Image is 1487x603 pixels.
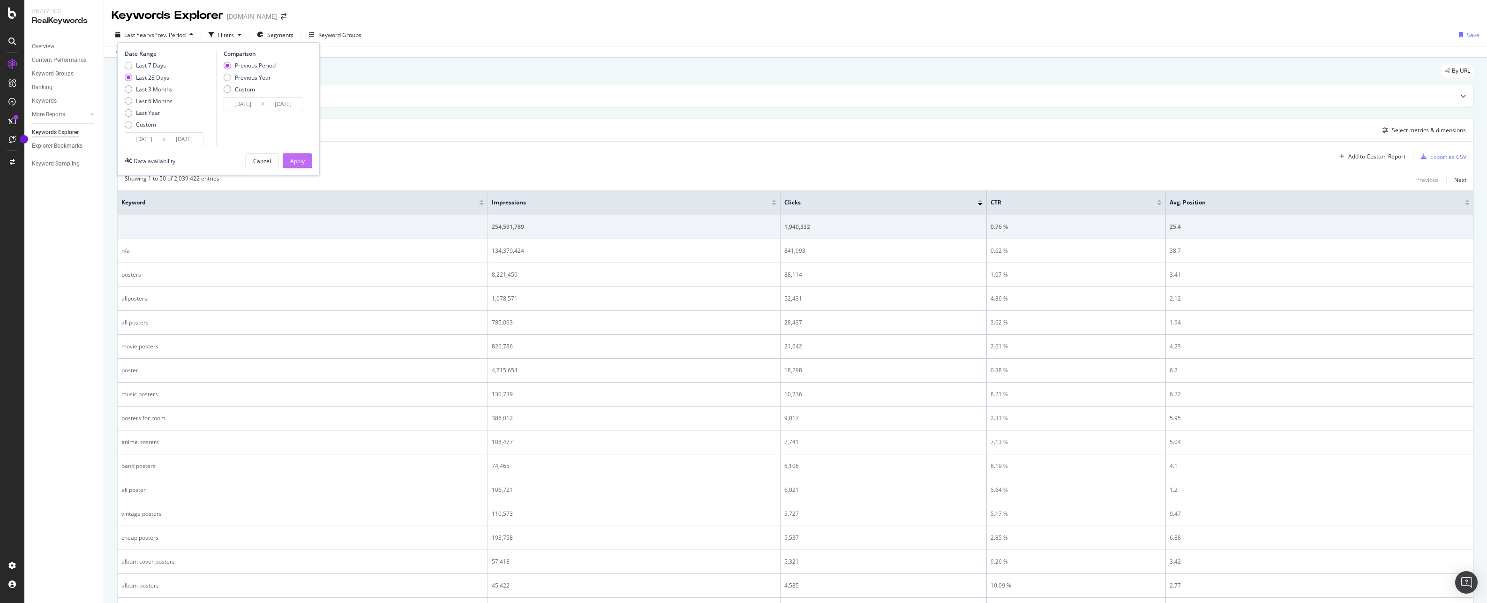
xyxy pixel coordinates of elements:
div: Previous [1416,176,1439,184]
div: legacy label [1441,64,1474,77]
div: 45,422 [492,581,776,590]
div: 1.94 [1170,318,1470,327]
span: CTR [991,198,1143,207]
div: Last 3 Months [125,85,173,93]
div: 193,758 [492,534,776,542]
div: 3.62 % [991,318,1162,327]
div: [DOMAIN_NAME] [227,12,277,21]
div: Tooltip anchor [20,135,28,143]
div: 4.86 % [991,294,1162,303]
div: Apply [290,157,305,165]
div: anime posters [121,438,484,446]
div: album posters [121,581,484,590]
div: Overview [32,42,54,52]
button: Export as CSV [1417,149,1466,164]
div: 4.1 [1170,462,1470,470]
div: 38.7 [1170,247,1470,255]
div: Content Performance [32,55,86,65]
input: Start Date [224,98,262,111]
div: Last 28 Days [125,74,173,82]
div: Last 3 Months [136,85,173,93]
div: 28,437 [784,318,983,327]
div: More Reports [32,110,65,120]
div: 2.85 % [991,534,1162,542]
div: 3.42 [1170,558,1470,566]
div: 9,017 [784,414,983,422]
div: 1,940,332 [784,223,983,231]
div: 108,477 [492,438,776,446]
div: 8.19 % [991,462,1162,470]
span: Segments [267,31,293,39]
div: 7,741 [784,438,983,446]
div: Select metrics & dimensions [1392,126,1466,134]
div: Last 7 Days [136,61,166,69]
a: Keyword Sampling [32,159,97,169]
div: 110,573 [492,510,776,518]
div: 134,379,424 [492,247,776,255]
div: Keyword Groups [318,31,361,39]
div: 9.26 % [991,558,1162,566]
div: 6.2 [1170,366,1470,375]
div: Last 6 Months [136,97,173,105]
div: 21,642 [784,342,983,351]
div: 7.13 % [991,438,1162,446]
div: allposters [121,294,484,303]
button: Next [1454,174,1466,186]
div: Data availability [134,157,175,165]
div: 2.12 [1170,294,1470,303]
div: movie posters [121,342,484,351]
input: Start Date [125,133,163,146]
div: Last 7 Days [125,61,173,69]
div: Keywords Explorer [112,8,223,23]
div: Date Range [125,50,214,58]
div: Add to Custom Report [1348,154,1405,159]
div: 5,727 [784,510,983,518]
div: Custom [224,85,276,93]
span: Keyword [121,198,465,207]
div: 785,093 [492,318,776,327]
div: 4.23 [1170,342,1470,351]
div: 254,591,789 [492,223,776,231]
span: Clicks [784,198,964,207]
div: Last Year [125,109,173,117]
div: 6.88 [1170,534,1470,542]
div: n/a [121,247,484,255]
button: Apply [283,153,312,168]
div: 25.4 [1170,223,1470,231]
div: music posters [121,390,484,399]
div: 5,537 [784,534,983,542]
div: Keyword Groups [32,69,74,79]
div: 18,298 [784,366,983,375]
div: 10,736 [784,390,983,399]
span: vs Prev. Period [149,31,186,39]
div: album cover posters [121,558,484,566]
div: 57,418 [492,558,776,566]
div: all posters [121,318,484,327]
div: Previous Year [235,74,271,82]
div: 2.33 % [991,414,1162,422]
button: Add to Custom Report [1336,149,1405,164]
div: Custom [136,121,156,128]
div: 1.2 [1170,486,1470,494]
span: By URL [1452,68,1470,74]
a: Explorer Bookmarks [32,141,97,151]
div: 2.77 [1170,581,1470,590]
div: band posters [121,462,484,470]
div: Custom [125,121,173,128]
div: Export as CSV [1430,153,1466,161]
div: 6,106 [784,462,983,470]
div: Last 28 Days [136,74,169,82]
div: Showing 1 to 50 of 2,039,422 entries [125,174,219,186]
div: 826,786 [492,342,776,351]
div: Keywords [32,96,57,106]
button: Previous [1416,174,1439,186]
div: Cancel [253,157,271,165]
div: 52,431 [784,294,983,303]
button: Select metrics & dimensions [1379,125,1466,136]
div: vintage posters [121,510,484,518]
div: 8,221,459 [492,271,776,279]
a: Overview [32,42,97,52]
div: 5.95 [1170,414,1470,422]
div: 130,739 [492,390,776,399]
div: Ranking [32,83,53,92]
